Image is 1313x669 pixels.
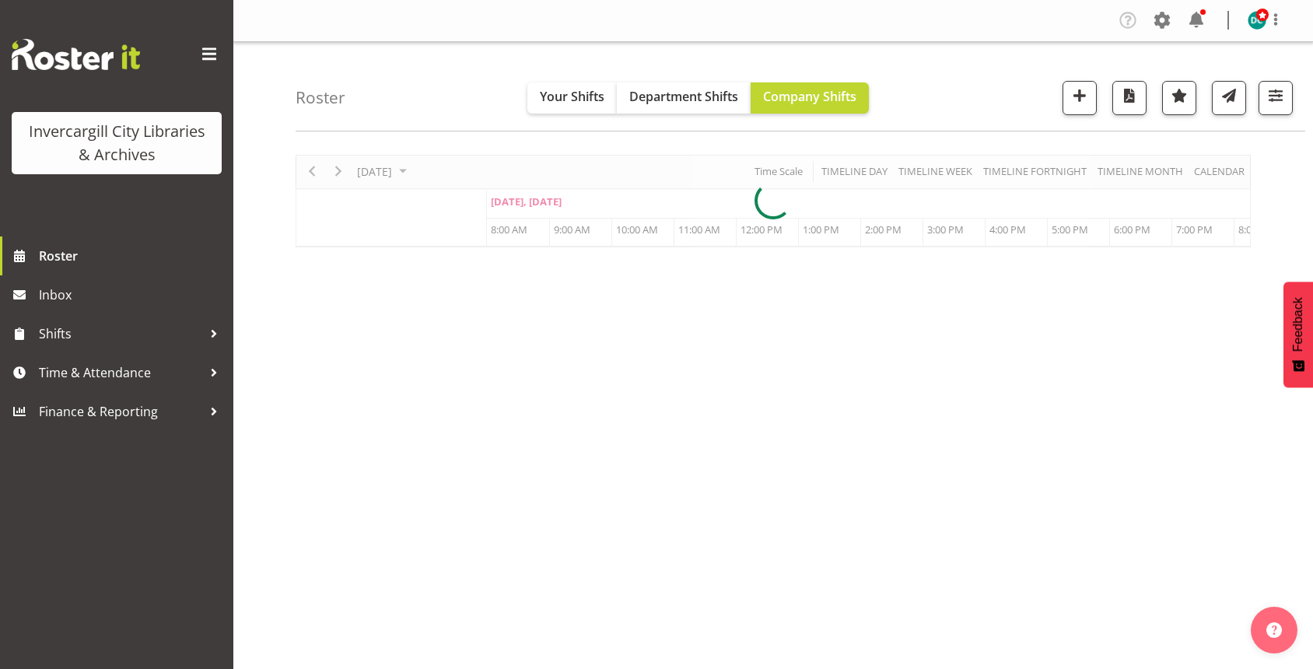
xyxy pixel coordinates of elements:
[751,82,869,114] button: Company Shifts
[540,88,604,105] span: Your Shifts
[296,89,345,107] h4: Roster
[39,400,202,423] span: Finance & Reporting
[1112,81,1147,115] button: Download a PDF of the roster for the current day
[39,322,202,345] span: Shifts
[763,88,856,105] span: Company Shifts
[1212,81,1246,115] button: Send a list of all shifts for the selected filtered period to all rostered employees.
[629,88,738,105] span: Department Shifts
[39,244,226,268] span: Roster
[1162,81,1196,115] button: Highlight an important date within the roster.
[39,361,202,384] span: Time & Attendance
[617,82,751,114] button: Department Shifts
[1259,81,1293,115] button: Filter Shifts
[1063,81,1097,115] button: Add a new shift
[1291,297,1305,352] span: Feedback
[1248,11,1266,30] img: donald-cunningham11616.jpg
[39,283,226,306] span: Inbox
[27,120,206,166] div: Invercargill City Libraries & Archives
[1283,282,1313,387] button: Feedback - Show survey
[1266,622,1282,638] img: help-xxl-2.png
[527,82,617,114] button: Your Shifts
[12,39,140,70] img: Rosterit website logo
